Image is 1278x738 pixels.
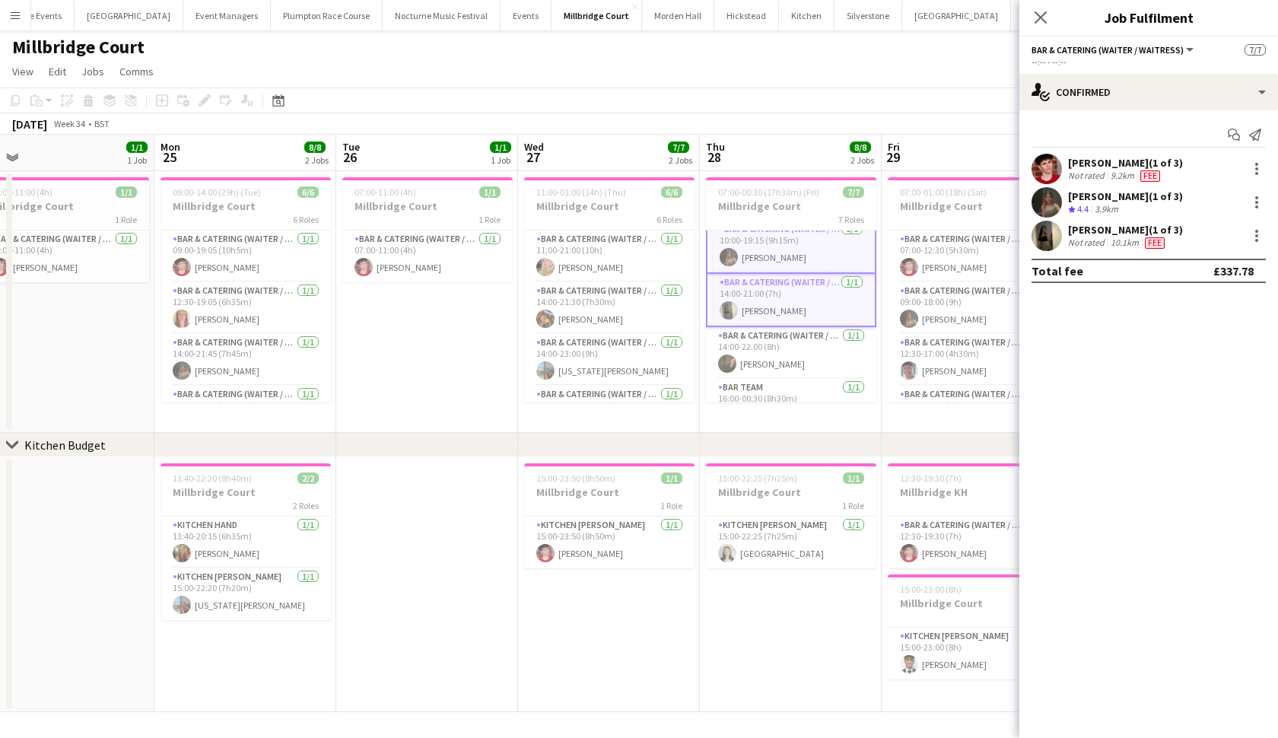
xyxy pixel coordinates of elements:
[50,118,88,129] span: Week 34
[536,472,615,484] span: 15:00-23:50 (8h50m)
[843,186,864,198] span: 7/7
[158,148,180,166] span: 25
[1108,237,1142,249] div: 10.1km
[81,65,104,78] span: Jobs
[161,199,331,213] h3: Millbridge Court
[524,140,544,154] span: Wed
[161,463,331,620] app-job-card: 13:40-22:20 (8h40m)2/2Millbridge Court2 RolesKitchen Hand1/113:40-20:15 (6h35m)[PERSON_NAME]Kitch...
[850,142,871,153] span: 8/8
[888,177,1058,402] app-job-card: 07:00-01:00 (18h) (Sat)9/9Millbridge Court7 RolesBar & Catering (Waiter / waitress)1/107:00-12:30...
[491,154,510,166] div: 1 Job
[888,628,1058,679] app-card-role: Kitchen [PERSON_NAME]1/115:00-23:00 (8h)[PERSON_NAME]
[660,500,682,511] span: 1 Role
[161,568,331,620] app-card-role: Kitchen [PERSON_NAME]1/115:00-22:20 (7h20m)[US_STATE][PERSON_NAME]
[161,386,331,437] app-card-role: Bar & Catering (Waiter / waitress)1/114:00-22:30 (8h30m)
[706,177,876,402] app-job-card: 07:00-00:30 (17h30m) (Fri)7/7Millbridge Court7 RolesBar & Catering (Waiter / waitress)1/107:00-19...
[293,214,319,225] span: 6 Roles
[173,472,252,484] span: 13:40-22:20 (8h40m)
[706,274,876,327] app-card-role: Bar & Catering (Waiter / waitress)1/114:00-21:00 (7h)[PERSON_NAME]
[94,118,110,129] div: BST
[669,154,692,166] div: 2 Jobs
[552,1,642,30] button: Millbridge Court
[383,1,501,30] button: Nocturne Music Festival
[1077,203,1089,215] span: 4.4
[24,437,106,453] div: Kitchen Budget
[161,177,331,402] app-job-card: 09:00-14:00 (29h) (Tue)6/6Millbridge Court6 RolesBar & Catering (Waiter / waitress)1/109:00-19:05...
[524,517,695,568] app-card-role: Kitchen [PERSON_NAME]1/115:00-23:50 (8h50m)[PERSON_NAME]
[75,62,110,81] a: Jobs
[297,186,319,198] span: 6/6
[501,1,552,30] button: Events
[843,472,864,484] span: 1/1
[524,231,695,282] app-card-role: Bar & Catering (Waiter / waitress)1/111:00-21:00 (10h)[PERSON_NAME]
[75,1,183,30] button: [GEOGRAPHIC_DATA]
[524,485,695,499] h3: Millbridge Court
[642,1,714,30] button: Morden Hall
[838,214,864,225] span: 7 Roles
[342,177,513,282] app-job-card: 07:00-11:00 (4h)1/1Millbridge Court1 RoleBar & Catering (Waiter / waitress)1/107:00-11:00 (4h)[PE...
[126,142,148,153] span: 1/1
[661,472,682,484] span: 1/1
[183,1,271,30] button: Event Managers
[524,386,695,437] app-card-role: Bar & Catering (Waiter / waitress)1/114:10-23:35 (9h25m)
[161,485,331,499] h3: Millbridge Court
[888,386,1058,460] app-card-role: Bar & Catering (Waiter / waitress)2/213:00-22:00 (9h)
[354,186,416,198] span: 07:00-11:00 (4h)
[271,1,383,30] button: Plumpton Race Course
[1068,237,1108,249] div: Not rated
[888,231,1058,282] app-card-role: Bar & Catering (Waiter / waitress)1/107:00-12:30 (5h30m)[PERSON_NAME]
[119,65,154,78] span: Comms
[888,199,1058,213] h3: Millbridge Court
[1140,170,1160,182] span: Fee
[49,65,66,78] span: Edit
[1032,44,1184,56] span: Bar & Catering (Waiter / waitress)
[888,596,1058,610] h3: Millbridge Court
[161,231,331,282] app-card-role: Bar & Catering (Waiter / waitress)1/109:00-19:05 (10h5m)[PERSON_NAME]
[888,463,1058,568] app-job-card: 12:30-19:30 (7h)1/1Millbridge KH1 RoleBar & Catering (Waiter / waitress)1/112:30-19:30 (7h)[PERSO...
[43,62,72,81] a: Edit
[888,574,1058,679] app-job-card: 15:00-23:00 (8h)1/1Millbridge Court1 RoleKitchen [PERSON_NAME]1/115:00-23:00 (8h)[PERSON_NAME]
[902,1,1011,30] button: [GEOGRAPHIC_DATA]
[522,148,544,166] span: 27
[490,142,511,153] span: 1/1
[706,485,876,499] h3: Millbridge Court
[1019,8,1278,27] h3: Job Fulfilment
[340,148,360,166] span: 26
[524,282,695,334] app-card-role: Bar & Catering (Waiter / waitress)1/114:00-21:30 (7h30m)[PERSON_NAME]
[661,186,682,198] span: 6/6
[305,154,329,166] div: 2 Jobs
[850,154,874,166] div: 2 Jobs
[297,472,319,484] span: 2/2
[706,463,876,568] app-job-card: 15:00-22:25 (7h25m)1/1Millbridge Court1 RoleKitchen [PERSON_NAME]1/115:00-22:25 (7h25m)[GEOGRAPHI...
[1032,44,1196,56] button: Bar & Catering (Waiter / waitress)
[115,214,137,225] span: 1 Role
[293,500,319,511] span: 2 Roles
[1068,223,1183,237] div: [PERSON_NAME] (1 of 3)
[304,142,326,153] span: 8/8
[12,36,145,59] h1: Millbridge Court
[1068,156,1183,170] div: [PERSON_NAME] (1 of 3)
[1019,74,1278,110] div: Confirmed
[1068,170,1108,182] div: Not rated
[842,500,864,511] span: 1 Role
[1032,263,1083,278] div: Total fee
[900,186,987,198] span: 07:00-01:00 (18h) (Sat)
[161,282,331,334] app-card-role: Bar & Catering (Waiter / waitress)1/112:30-19:05 (6h35m)[PERSON_NAME]
[524,463,695,568] app-job-card: 15:00-23:50 (8h50m)1/1Millbridge Court1 RoleKitchen [PERSON_NAME]1/115:00-23:50 (8h50m)[PERSON_NAME]
[6,62,40,81] a: View
[524,199,695,213] h3: Millbridge Court
[161,517,331,568] app-card-role: Kitchen Hand1/113:40-20:15 (6h35m)[PERSON_NAME]
[1108,170,1137,182] div: 9.2km
[706,199,876,213] h3: Millbridge Court
[714,1,779,30] button: Hickstead
[342,199,513,213] h3: Millbridge Court
[524,177,695,402] app-job-card: 11:00-01:00 (14h) (Thu)6/6Millbridge Court6 RolesBar & Catering (Waiter / waitress)1/111:00-21:00...
[342,140,360,154] span: Tue
[706,379,876,431] app-card-role: Bar Team1/116:00-00:30 (8h30m)
[1142,237,1168,249] div: Crew has different fees then in role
